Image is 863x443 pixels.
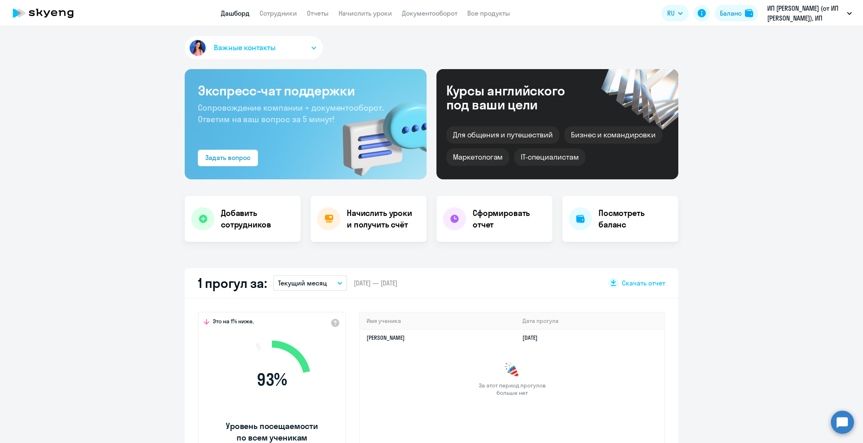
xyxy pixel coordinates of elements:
[273,275,347,291] button: Текущий месяц
[467,9,510,17] a: Все продукты
[367,334,405,341] a: [PERSON_NAME]
[198,102,384,124] span: Сопровождение компании + документооборот. Ответим на ваш вопрос за 5 минут!
[473,207,546,230] h4: Сформировать отчет
[188,38,207,58] img: avatar
[354,278,397,288] span: [DATE] — [DATE]
[198,150,258,166] button: Задать вопрос
[514,148,585,166] div: IT-специалистам
[339,9,392,17] a: Начислить уроки
[213,318,254,327] span: Это на 1% ниже,
[446,148,509,166] div: Маркетологам
[504,362,520,378] img: congrats
[331,87,427,179] img: bg-img
[446,126,559,144] div: Для общения и путешествий
[599,207,672,230] h4: Посмотреть баланс
[307,9,329,17] a: Отчеты
[225,370,319,390] span: 93 %
[198,275,267,291] h2: 1 прогул за:
[564,126,662,144] div: Бизнес и командировки
[214,42,276,53] span: Важные контакты
[278,278,327,288] p: Текущий месяц
[347,207,418,230] h4: Начислить уроки и получить счёт
[516,313,664,329] th: Дата прогула
[221,9,250,17] a: Дашборд
[402,9,457,17] a: Документооборот
[185,36,323,59] button: Важные контакты
[745,9,753,17] img: balance
[622,278,665,288] span: Скачать отчет
[198,82,413,99] h3: Экспресс-чат поддержки
[661,5,689,21] button: RU
[720,8,742,18] div: Баланс
[522,334,544,341] a: [DATE]
[221,207,294,230] h4: Добавить сотрудников
[205,153,251,162] div: Задать вопрос
[715,5,758,21] button: Балансbalance
[763,3,856,23] button: ИП [PERSON_NAME] (от ИП [PERSON_NAME]), ИП [PERSON_NAME]
[667,8,675,18] span: RU
[360,313,516,329] th: Имя ученика
[767,3,844,23] p: ИП [PERSON_NAME] (от ИП [PERSON_NAME]), ИП [PERSON_NAME]
[478,382,547,397] span: За этот период прогулов больше нет
[260,9,297,17] a: Сотрудники
[446,83,587,111] div: Курсы английского под ваши цели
